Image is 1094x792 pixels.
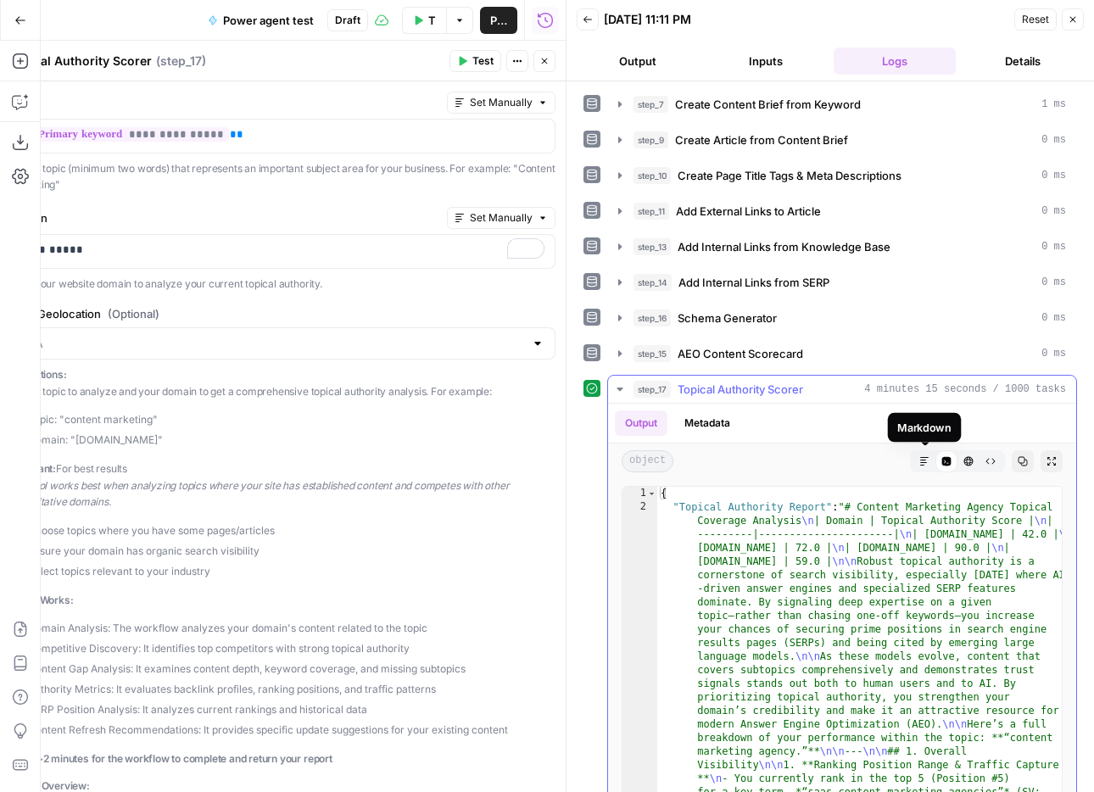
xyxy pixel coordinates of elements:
button: Output [577,47,699,75]
span: Publish [490,12,507,29]
span: Reset [1022,12,1049,27]
span: 1 ms [1041,97,1066,112]
span: 0 ms [1041,310,1066,326]
li: Content Refresh Recommendations: It provides specific update suggestions for your existing content [25,722,556,738]
button: Output [615,410,667,436]
button: 0 ms [608,198,1076,225]
button: 4 minutes 15 seconds / 1000 tasks [608,376,1076,403]
span: step_14 [634,274,672,291]
span: step_17 [634,381,671,398]
label: Domain [8,209,440,226]
div: Markdown [897,419,951,435]
button: 0 ms [608,126,1076,153]
span: Test Workflow [428,12,436,29]
span: Toggle code folding, rows 1 through 3 [647,487,656,500]
li: Topic: "content marketing" [25,412,556,427]
li: Competitive Discovery: It identifies top competitors with strong topical authority [25,641,556,656]
textarea: Topical Authority Scorer [8,53,152,70]
p: Enter a topic (minimum two words) that represents an important subject area for your business. Fo... [8,160,555,193]
button: Set Manually [447,92,555,114]
strong: Allow ~2 minutes for the workflow to complete and return your report [8,752,332,765]
span: object [622,450,673,472]
li: Content Gap Analysis: It examines content depth, keyword coverage, and missing subtopics [25,661,556,677]
div: 1 [622,487,657,500]
span: Test [472,53,494,69]
li: Domain Analysis: The workflow analyzes your domain's content related to the topic [25,621,556,636]
button: Test Workflow [402,7,446,34]
button: Logs [834,47,956,75]
span: Set Manually [470,95,533,110]
span: step_13 [634,238,671,255]
li: Ensure your domain has organic search visibility [25,544,556,559]
button: 1 ms [608,91,1076,118]
span: step_16 [634,310,671,326]
button: Power agent test [198,7,324,34]
p: Enter your website domain to analyze your current topical authority. [8,276,555,293]
span: Power agent test [223,12,314,29]
span: step_10 [634,167,671,184]
button: Details [963,47,1085,75]
button: Set Manually [447,207,555,229]
span: ( step_17 ) [156,53,206,70]
span: Set Manually [470,210,533,226]
span: (Optional) [108,305,159,322]
span: Draft [335,13,360,28]
li: Authority Metrics: It evaluates backlink profiles, ranking positions, and traffic patterns [25,682,556,697]
input: USA [19,335,524,352]
span: Create Content Brief from Keyword [675,96,861,113]
p: For best results [8,460,555,510]
span: Add Internal Links from SERP [678,274,829,291]
button: Metadata [674,410,740,436]
div: To enrich screen reader interactions, please activate Accessibility in Grammarly extension settings [8,235,555,268]
p: Enter a topic to analyze and your domain to get a comprehensive topical authority analysis. For e... [8,366,555,399]
em: This tool works best when analyzing topics where your site has established content and competes w... [8,479,509,509]
span: step_11 [634,203,669,220]
button: 0 ms [608,162,1076,189]
span: 0 ms [1041,132,1066,148]
strong: Output Overview: [8,779,90,792]
li: Choose topics where you have some pages/articles [25,523,556,538]
span: 0 ms [1041,204,1066,219]
span: 0 ms [1041,168,1066,183]
span: step_9 [634,131,668,148]
li: Select topics relevant to your industry [25,564,556,579]
span: Add External Links to Article [676,203,821,220]
span: 0 ms [1041,239,1066,254]
span: Schema Generator [678,310,777,326]
span: Topical Authority Scorer [678,381,803,398]
span: 4 minutes 15 seconds / 1000 tasks [864,382,1066,397]
li: SERP Position Analysis: It analyzes current rankings and historical data [25,702,556,717]
button: Reset [1014,8,1057,31]
label: Topic [8,94,440,111]
span: Add Internal Links from Knowledge Base [678,238,890,255]
span: step_7 [634,96,668,113]
button: Test [449,50,501,72]
span: Create Article from Content Brief [675,131,848,148]
span: 0 ms [1041,346,1066,361]
button: Inputs [706,47,828,75]
button: 0 ms [608,304,1076,332]
span: step_15 [634,345,671,362]
button: 0 ms [608,269,1076,296]
button: 0 ms [608,340,1076,367]
label: SERP Geolocation [8,305,555,322]
span: Create Page Title Tags & Meta Descriptions [678,167,901,184]
button: Publish [480,7,517,34]
span: AEO Content Scorecard [678,345,803,362]
li: Domain: "[DOMAIN_NAME]" [25,432,556,448]
button: 0 ms [608,233,1076,260]
span: 0 ms [1041,275,1066,290]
